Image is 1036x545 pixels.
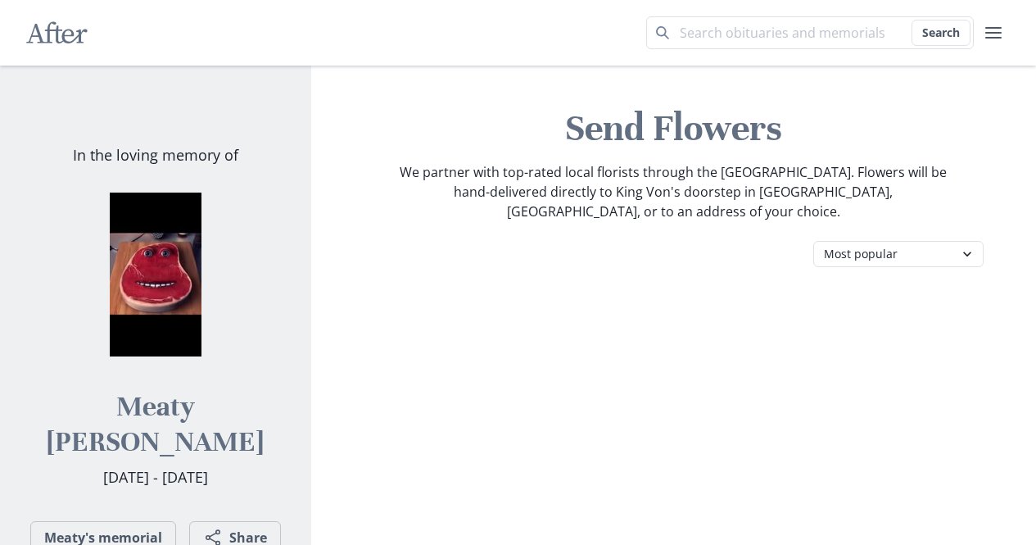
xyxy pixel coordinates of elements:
[324,105,1024,152] h1: Send Flowers
[912,20,970,46] button: Search
[977,16,1010,49] button: user menu
[73,144,238,166] p: In the loving memory of
[646,16,974,49] input: Search term
[813,241,984,267] select: Category filter
[26,389,285,460] h2: Meaty [PERSON_NAME]
[74,193,238,357] img: Meaty
[398,162,948,221] p: We partner with top-rated local florists through the [GEOGRAPHIC_DATA]. Flowers will be hand-deli...
[103,467,208,487] span: [DATE] - [DATE]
